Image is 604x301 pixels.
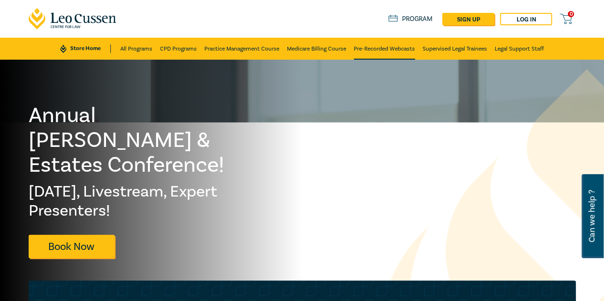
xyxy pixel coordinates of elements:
a: sign up [442,13,494,25]
a: Store Home [60,44,110,53]
span: Can we help ? [587,180,596,252]
a: Supervised Legal Trainees [423,38,487,60]
a: All Programs [120,38,152,60]
a: CPD Programs [160,38,197,60]
a: Pre-Recorded Webcasts [354,38,415,60]
a: Log in [500,13,552,25]
a: Medicare Billing Course [287,38,346,60]
a: Legal Support Staff [495,38,544,60]
a: Program [388,15,433,23]
h1: Annual [PERSON_NAME] & Estates Conference! [29,103,243,177]
h2: [DATE], Livestream, Expert Presenters! [29,182,243,220]
span: 0 [568,11,574,17]
a: Practice Management Course [204,38,279,60]
a: Book Now [29,235,115,258]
